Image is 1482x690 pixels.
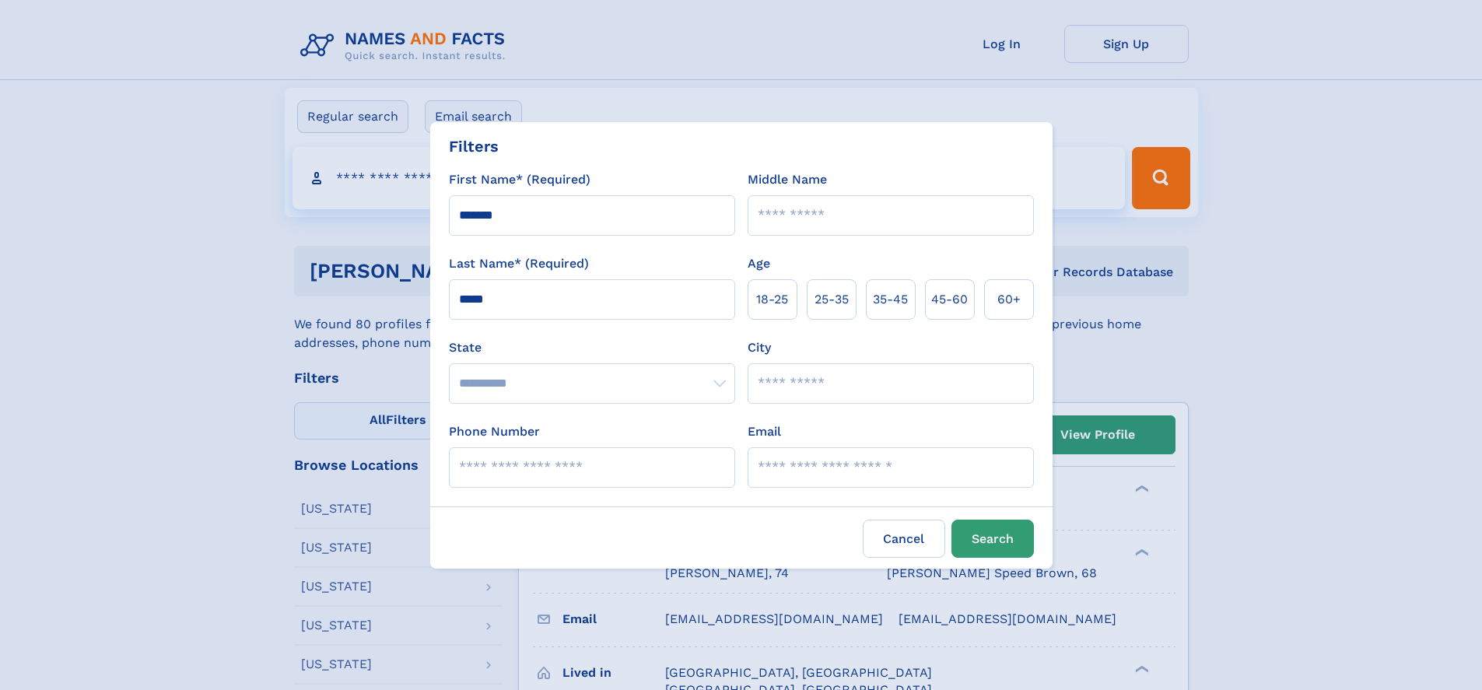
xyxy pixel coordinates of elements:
span: 35‑45 [873,290,908,309]
label: State [449,338,735,357]
span: 25‑35 [815,290,849,309]
label: Email [748,422,781,441]
label: City [748,338,771,357]
label: Middle Name [748,170,827,189]
label: First Name* (Required) [449,170,590,189]
span: 60+ [997,290,1021,309]
label: Cancel [863,520,945,558]
label: Phone Number [449,422,540,441]
label: Last Name* (Required) [449,254,589,273]
button: Search [951,520,1034,558]
label: Age [748,254,770,273]
span: 18‑25 [756,290,788,309]
span: 45‑60 [931,290,968,309]
div: Filters [449,135,499,158]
